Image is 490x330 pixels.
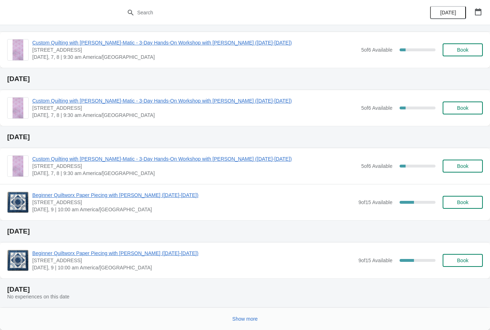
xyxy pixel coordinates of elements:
[358,199,392,205] span: 9 of 15 Available
[137,6,368,19] input: Search
[32,39,358,46] span: Custom Quilting with [PERSON_NAME]-Matic - 3-Day Hands-On Workshop with [PERSON_NAME] ([DATE]-[DA...
[440,10,456,15] span: [DATE]
[443,102,483,114] button: Book
[8,192,28,212] img: Beginner Quiltworx Paper Piecing with Kendra (November 8-9, 2025) | 1300 Salem Rd SW, Suite 350, ...
[361,47,392,53] span: 5 of 6 Available
[7,133,483,141] h2: [DATE]
[32,162,358,170] span: [STREET_ADDRESS]
[7,228,483,235] h2: [DATE]
[7,75,483,82] h2: [DATE]
[430,6,466,19] button: [DATE]
[32,192,355,199] span: Beginner Quiltworx Paper Piecing with [PERSON_NAME] ([DATE]-[DATE])
[13,39,23,60] img: Custom Quilting with BERNINA Q-Matic - 3-Day Hands-On Workshop with Amy (November 6-8, 2025) | 13...
[358,258,392,263] span: 9 of 15 Available
[32,46,358,53] span: [STREET_ADDRESS]
[8,250,28,270] img: Beginner Quiltworx Paper Piecing with Kendra (November 8-9, 2025) | 1300 Salem Rd SW, Suite 350, ...
[32,206,355,213] span: [DATE], 9 | 10:00 am America/[GEOGRAPHIC_DATA]
[7,294,70,300] span: No experiences on this date
[232,316,258,322] span: Show more
[32,97,358,104] span: Custom Quilting with [PERSON_NAME]-Matic - 3-Day Hands-On Workshop with [PERSON_NAME] ([DATE]-[DA...
[230,312,261,325] button: Show more
[32,53,358,61] span: [DATE], 7, 8 | 9:30 am America/[GEOGRAPHIC_DATA]
[443,160,483,173] button: Book
[7,286,483,293] h2: [DATE]
[13,98,23,118] img: Custom Quilting with BERNINA Q-Matic - 3-Day Hands-On Workshop with Amy (November 6-8, 2025) | 13...
[457,105,468,111] span: Book
[443,254,483,267] button: Book
[443,43,483,56] button: Book
[13,156,23,176] img: Custom Quilting with BERNINA Q-Matic - 3-Day Hands-On Workshop with Amy (November 6-8, 2025) | 13...
[32,155,358,162] span: Custom Quilting with [PERSON_NAME]-Matic - 3-Day Hands-On Workshop with [PERSON_NAME] ([DATE]-[DA...
[443,196,483,209] button: Book
[457,199,468,205] span: Book
[457,163,468,169] span: Book
[32,104,358,112] span: [STREET_ADDRESS]
[32,264,355,271] span: [DATE], 9 | 10:00 am America/[GEOGRAPHIC_DATA]
[32,257,355,264] span: [STREET_ADDRESS]
[32,170,358,177] span: [DATE], 7, 8 | 9:30 am America/[GEOGRAPHIC_DATA]
[32,199,355,206] span: [STREET_ADDRESS]
[32,250,355,257] span: Beginner Quiltworx Paper Piecing with [PERSON_NAME] ([DATE]-[DATE])
[457,47,468,53] span: Book
[361,163,392,169] span: 5 of 6 Available
[361,105,392,111] span: 5 of 6 Available
[457,258,468,263] span: Book
[32,112,358,119] span: [DATE], 7, 8 | 9:30 am America/[GEOGRAPHIC_DATA]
